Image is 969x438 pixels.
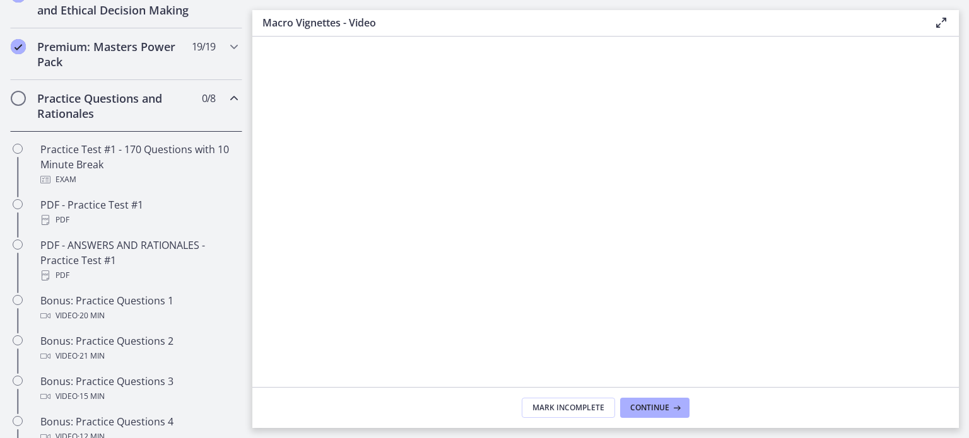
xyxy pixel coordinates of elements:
button: Continue [620,398,690,418]
span: 19 / 19 [192,39,215,54]
div: PDF [40,268,237,283]
div: Video [40,349,237,364]
h2: Practice Questions and Rationales [37,91,191,121]
div: PDF - ANSWERS AND RATIONALES - Practice Test #1 [40,238,237,283]
span: 0 / 8 [202,91,215,106]
iframe: Video Lesson [252,37,959,384]
div: Video [40,308,237,323]
div: PDF - Practice Test #1 [40,197,237,228]
button: Mark Incomplete [522,398,615,418]
div: Bonus: Practice Questions 2 [40,333,237,364]
div: Video [40,389,237,404]
span: · 21 min [78,349,105,364]
div: Bonus: Practice Questions 1 [40,293,237,323]
h3: Macro Vignettes - Video [262,15,913,30]
div: Bonus: Practice Questions 3 [40,374,237,404]
div: Exam [40,172,237,187]
span: · 15 min [78,389,105,404]
span: Continue [630,403,669,413]
span: · 20 min [78,308,105,323]
i: Completed [11,39,26,54]
div: Practice Test #1 - 170 Questions with 10 Minute Break [40,142,237,187]
span: Mark Incomplete [532,403,604,413]
div: PDF [40,212,237,228]
h2: Premium: Masters Power Pack [37,39,191,69]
